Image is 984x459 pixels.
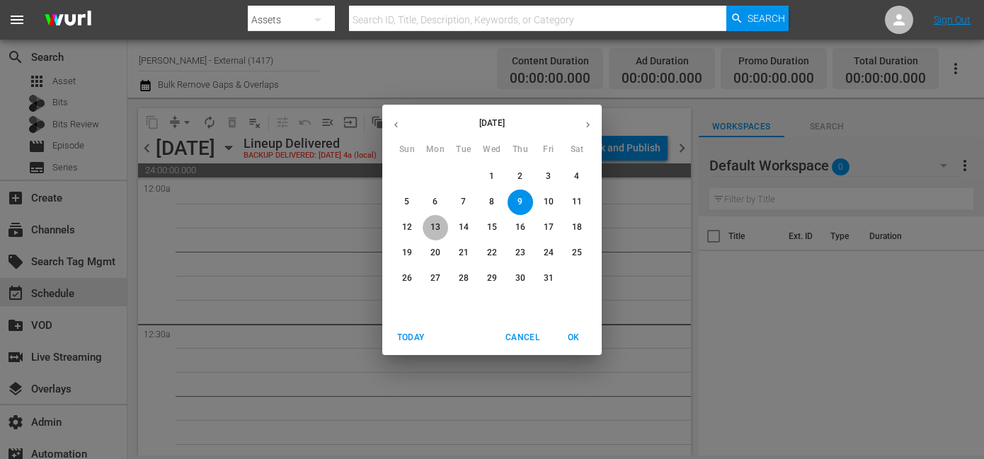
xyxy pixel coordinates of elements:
p: 13 [430,221,440,233]
span: Today [394,330,428,345]
p: 11 [572,196,582,208]
button: Cancel [500,326,545,349]
button: 26 [394,266,420,291]
button: 7 [451,190,476,215]
button: 2 [508,164,533,190]
button: 17 [536,215,561,240]
button: 21 [451,240,476,266]
p: 25 [572,247,582,259]
p: 16 [515,221,525,233]
button: 5 [394,190,420,215]
p: 5 [404,196,409,208]
span: Wed [479,143,505,157]
a: Sign Out [934,14,971,25]
p: 1 [489,170,494,182]
button: 6 [423,190,448,215]
p: 12 [402,221,412,233]
p: 18 [572,221,582,233]
button: Today [388,326,433,349]
button: 23 [508,240,533,266]
span: Mon [423,143,448,157]
span: Fri [536,143,561,157]
p: 7 [461,196,466,208]
p: 6 [433,196,437,208]
button: 14 [451,215,476,240]
p: 14 [459,221,469,233]
p: 9 [517,196,522,208]
p: 2 [517,170,522,182]
button: 3 [536,164,561,190]
p: 17 [544,221,554,233]
span: Thu [508,143,533,157]
button: 27 [423,266,448,291]
button: 1 [479,164,505,190]
p: 20 [430,247,440,259]
p: 21 [459,247,469,259]
button: 18 [564,215,590,240]
p: 29 [487,272,497,284]
p: 31 [544,272,554,284]
button: 31 [536,266,561,291]
p: 8 [489,196,494,208]
p: 27 [430,272,440,284]
span: OK [556,330,590,345]
span: Sun [394,143,420,157]
span: Cancel [505,330,539,345]
p: 28 [459,272,469,284]
span: Sat [564,143,590,157]
button: 16 [508,215,533,240]
span: Search [748,6,785,31]
button: 24 [536,240,561,266]
p: 10 [544,196,554,208]
button: 25 [564,240,590,266]
button: 20 [423,240,448,266]
img: ans4CAIJ8jUAAAAAAAAAAAAAAAAAAAAAAAAgQb4GAAAAAAAAAAAAAAAAAAAAAAAAJMjXAAAAAAAAAAAAAAAAAAAAAAAAgAT5G... [34,4,102,37]
p: 19 [402,247,412,259]
button: 9 [508,190,533,215]
p: 24 [544,247,554,259]
button: 29 [479,266,505,291]
button: 13 [423,215,448,240]
button: 11 [564,190,590,215]
button: 12 [394,215,420,240]
p: 30 [515,272,525,284]
button: 10 [536,190,561,215]
span: menu [8,11,25,28]
p: 4 [574,170,579,182]
p: [DATE] [410,117,574,129]
p: 22 [487,247,497,259]
span: Tue [451,143,476,157]
p: 3 [546,170,551,182]
button: 30 [508,266,533,291]
button: 19 [394,240,420,266]
button: 28 [451,266,476,291]
p: 23 [515,247,525,259]
button: 4 [564,164,590,190]
button: OK [551,326,596,349]
button: 15 [479,215,505,240]
p: 15 [487,221,497,233]
button: 22 [479,240,505,266]
p: 26 [402,272,412,284]
button: 8 [479,190,505,215]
